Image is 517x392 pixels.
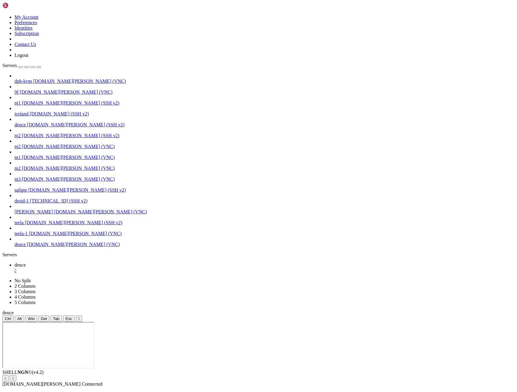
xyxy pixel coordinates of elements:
a: 2 Columns [15,283,36,289]
span: [DOMAIN_NAME][PERSON_NAME] (SSH v2) [28,187,126,193]
a: Contact Us [15,42,36,47]
a: [PERSON_NAME] [DOMAIN_NAME][PERSON_NAME] (VNC) [15,209,515,215]
li: nj2 [DOMAIN_NAME][PERSON_NAME] (VNC) [15,138,515,149]
a: nj2 [DOMAIN_NAME][PERSON_NAME] (VNC) [15,144,515,149]
li: 9f [DOMAIN_NAME][PERSON_NAME] (VNC) [15,84,515,95]
span: [DOMAIN_NAME][PERSON_NAME] (VNC) [22,166,115,171]
span: [DOMAIN_NAME][PERSON_NAME] (SSH v2) [27,122,124,127]
span: [DOMAIN_NAME][PERSON_NAME] (VNC) [27,242,120,247]
li: droid-1 [TECHNICAL_ID] (SSH v2) [15,193,515,204]
span: deuce [2,310,14,315]
button: Del [38,316,49,322]
span: tailgnr [15,187,27,193]
li: teela-1 [DOMAIN_NAME][PERSON_NAME] (VNC) [15,225,515,236]
b: NGN [18,370,28,375]
span: Win [28,316,35,321]
span: [TECHNICAL_ID] (SSH v2) [30,198,87,203]
li: iceland [DOMAIN_NAME] (SSH v2) [15,106,515,117]
span: [DOMAIN_NAME][PERSON_NAME] (SSH v2) [22,133,119,138]
span: [DOMAIN_NAME][PERSON_NAME] (VNC) [54,209,147,214]
a: dpb-kvm [DOMAIN_NAME][PERSON_NAME] (VNC) [15,79,515,84]
span: nj2 [15,133,21,138]
button:  [10,375,16,381]
a: Servers [2,63,41,68]
a: 5 Columns [15,300,36,305]
span: teela-1 [15,231,28,236]
span: [DOMAIN_NAME][PERSON_NAME] (VNC) [22,144,115,149]
span: [DOMAIN_NAME][PERSON_NAME] (SSH v2) [22,100,119,105]
li: deuce [DOMAIN_NAME][PERSON_NAME] (VNC) [15,236,515,247]
span: Servers [2,63,17,68]
li: nj1 [DOMAIN_NAME][PERSON_NAME] (SSH v2) [15,95,515,106]
span: m3 [15,177,21,182]
span: Ctrl [5,316,11,321]
a: Preferences [15,20,37,25]
span: [PERSON_NAME] [15,209,53,214]
button:  [76,316,82,322]
li: dpb-kvm [DOMAIN_NAME][PERSON_NAME] (VNC) [15,73,515,84]
span: [DOMAIN_NAME][PERSON_NAME] (VNC) [22,177,115,182]
a: iceland [DOMAIN_NAME] (SSH v2) [15,111,515,117]
a: tailgnr [DOMAIN_NAME][PERSON_NAME] (SSH v2) [15,187,515,193]
li: m2 [DOMAIN_NAME][PERSON_NAME] (VNC) [15,160,515,171]
span: nj1 [15,100,21,105]
span: teela [15,220,24,225]
div:  [5,376,6,381]
a: No Split [15,278,31,283]
span: SHELL © [2,370,44,375]
span: 4.2.0 [32,370,44,375]
span: dpb-kvm [15,79,32,84]
span: iceland [15,111,28,116]
a:  [15,268,515,273]
div:  [78,316,80,321]
li: deuce [DOMAIN_NAME][PERSON_NAME] (SSH v2) [15,117,515,128]
a: 4 Columns [15,294,36,300]
li: m1 [DOMAIN_NAME][PERSON_NAME] (VNC) [15,149,515,160]
span: [DOMAIN_NAME][PERSON_NAME] (VNC) [20,89,112,95]
img: Shellngn [2,2,37,8]
li: teela [DOMAIN_NAME][PERSON_NAME] (SSH v2) [15,215,515,225]
a: teela-1 [DOMAIN_NAME][PERSON_NAME] (VNC) [15,231,515,236]
a: 3 Columns [15,289,36,294]
a: deuce [15,262,515,273]
li: [PERSON_NAME] [DOMAIN_NAME][PERSON_NAME] (VNC) [15,204,515,215]
a: m3 [DOMAIN_NAME][PERSON_NAME] (VNC) [15,177,515,182]
span: deuce [15,262,26,267]
span: nj2 [15,144,21,149]
li: tailgnr [DOMAIN_NAME][PERSON_NAME] (SSH v2) [15,182,515,193]
a: nj1 [DOMAIN_NAME][PERSON_NAME] (SSH v2) [15,100,515,106]
button: Tab [50,316,62,322]
span: [DOMAIN_NAME][PERSON_NAME] (SSH v2) [25,220,122,225]
span: deuce [15,242,26,247]
span: [DOMAIN_NAME][PERSON_NAME] [2,381,81,387]
a: 9f [DOMAIN_NAME][PERSON_NAME] (VNC) [15,89,515,95]
span: [DOMAIN_NAME] (SSH v2) [30,111,89,116]
span: Tab [53,316,60,321]
span: Esc [66,316,72,321]
span: m1 [15,155,21,160]
a: m2 [DOMAIN_NAME][PERSON_NAME] (VNC) [15,166,515,171]
div: Servers [2,252,515,258]
button:  [2,375,9,381]
a: Identities [15,25,33,31]
span: [DOMAIN_NAME][PERSON_NAME] (VNC) [29,231,122,236]
span: droid-1 [15,198,29,203]
a: nj2 [DOMAIN_NAME][PERSON_NAME] (SSH v2) [15,133,515,138]
a: teela [DOMAIN_NAME][PERSON_NAME] (SSH v2) [15,220,515,225]
span: Connected [82,381,102,387]
span: [DOMAIN_NAME][PERSON_NAME] (VNC) [33,79,126,84]
a: deuce [DOMAIN_NAME][PERSON_NAME] (SSH v2) [15,122,515,128]
li: nj2 [DOMAIN_NAME][PERSON_NAME] (SSH v2) [15,128,515,138]
a: My Account [15,15,39,20]
span: deuce [15,122,26,127]
span: m2 [15,166,21,171]
span: [DOMAIN_NAME][PERSON_NAME] (VNC) [22,155,115,160]
a: deuce [DOMAIN_NAME][PERSON_NAME] (VNC) [15,242,515,247]
span: Alt [17,316,22,321]
span: Del [41,316,47,321]
a: Logout [15,53,28,58]
div:  [12,376,14,381]
a: droid-1 [TECHNICAL_ID] (SSH v2) [15,198,515,204]
li: m3 [DOMAIN_NAME][PERSON_NAME] (VNC) [15,171,515,182]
